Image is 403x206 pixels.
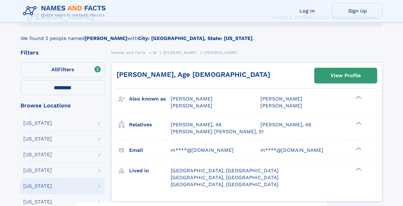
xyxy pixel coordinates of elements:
[331,68,361,83] div: View Profile
[23,168,52,173] div: [US_STATE]
[171,181,279,187] span: [GEOGRAPHIC_DATA], [GEOGRAPHIC_DATA]
[23,152,52,157] div: [US_STATE]
[51,66,58,72] span: All
[171,96,213,102] span: [PERSON_NAME]
[315,68,377,83] a: View Profile
[116,71,270,78] a: [PERSON_NAME], Age [DEMOGRAPHIC_DATA]
[260,103,302,109] span: [PERSON_NAME]
[129,145,171,156] h3: Email
[171,168,279,174] span: [GEOGRAPHIC_DATA], [GEOGRAPHIC_DATA]
[282,3,332,19] a: Log In
[171,103,213,109] span: [PERSON_NAME]
[354,121,362,125] div: ❯
[129,94,171,104] h3: Also known as
[204,50,238,55] span: [PERSON_NAME]
[354,167,362,171] div: ❯
[163,50,197,55] span: [PERSON_NAME]
[23,199,52,204] div: [US_STATE]
[20,103,105,108] div: Browse Locations
[111,49,146,56] a: Names and Facts
[332,3,383,19] a: Sign Up
[20,50,105,55] div: Filters
[23,136,52,141] div: [US_STATE]
[260,96,302,102] span: [PERSON_NAME]
[129,165,171,176] h3: Lived in
[23,121,52,126] div: [US_STATE]
[171,128,264,135] a: [PERSON_NAME] [PERSON_NAME], 51
[85,35,127,41] b: [PERSON_NAME]
[23,184,52,189] div: [US_STATE]
[153,49,156,56] a: M
[20,3,111,20] img: Logo Names and Facts
[171,121,222,128] a: [PERSON_NAME], 46
[153,50,156,55] span: M
[129,119,171,130] h3: Relatives
[163,49,197,56] a: [PERSON_NAME]
[354,146,362,151] div: ❯
[260,121,311,128] a: [PERSON_NAME], 46
[138,35,253,41] b: City: [GEOGRAPHIC_DATA], State: [US_STATE]
[354,95,362,100] div: ❯
[20,27,383,42] div: We found 2 people named with .
[171,175,279,180] span: [GEOGRAPHIC_DATA], [GEOGRAPHIC_DATA]
[20,62,105,77] label: Filters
